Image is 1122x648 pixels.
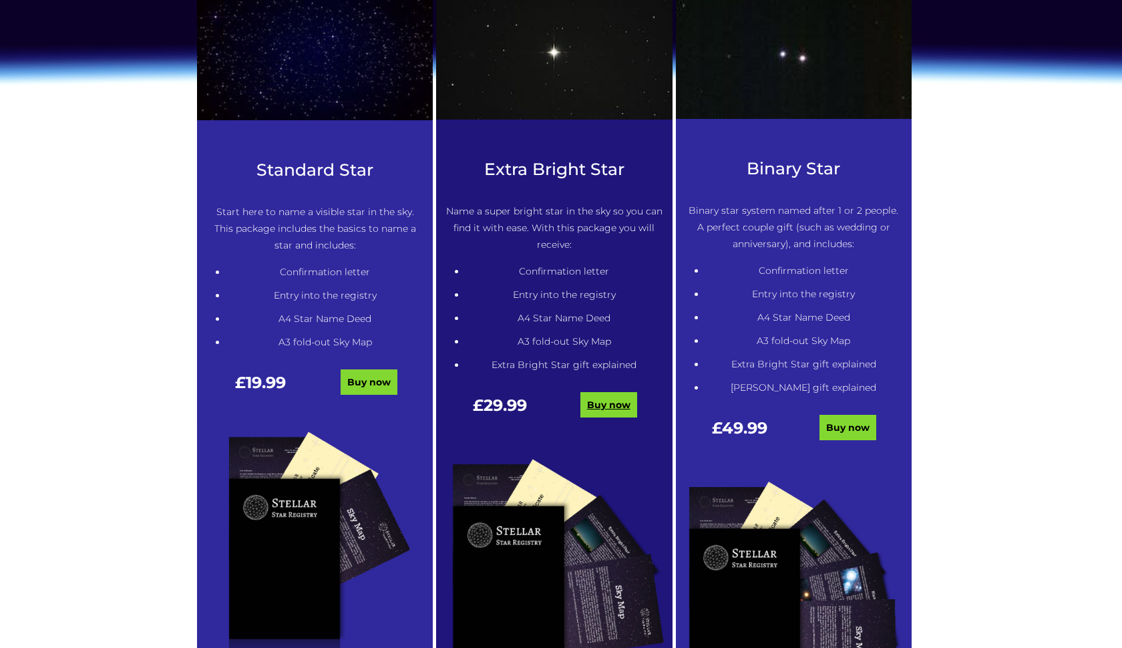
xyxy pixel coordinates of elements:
p: Name a super bright star in the sky so you can find it with ease. With this package you will rece... [445,203,663,253]
p: Binary star system named after 1 or 2 people. A perfect couple gift (such as wedding or anniversa... [685,202,902,253]
span: 19.99 [246,373,286,392]
li: A3 fold-out Sky Map [465,333,663,350]
a: Buy now [580,392,637,418]
p: Start here to name a visible star in the sky. This package includes the basics to name a star and... [206,204,423,254]
li: A3 fold-out Sky Map [226,334,423,351]
li: A4 Star Name Deed [226,311,423,327]
h3: Standard Star [206,160,423,180]
span: 29.99 [484,395,527,415]
li: Confirmation letter [465,263,663,280]
li: [PERSON_NAME] gift explained [705,379,902,396]
div: £ [445,397,554,427]
a: Buy now [341,369,397,395]
div: £ [206,374,315,404]
a: Buy now [819,415,876,440]
li: Entry into the registry [705,286,902,303]
li: A3 fold-out Sky Map [705,333,902,349]
h3: Binary Star [685,159,902,178]
li: Extra Bright Star gift explained [705,356,902,373]
li: Confirmation letter [226,264,423,281]
h3: Extra Bright Star [445,160,663,179]
li: Extra Bright Star gift explained [465,357,663,373]
span: 49.99 [722,418,767,438]
li: A4 Star Name Deed [465,310,663,327]
div: £ [685,420,794,450]
li: Confirmation letter [705,263,902,279]
li: Entry into the registry [465,287,663,303]
li: Entry into the registry [226,287,423,304]
li: A4 Star Name Deed [705,309,902,326]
